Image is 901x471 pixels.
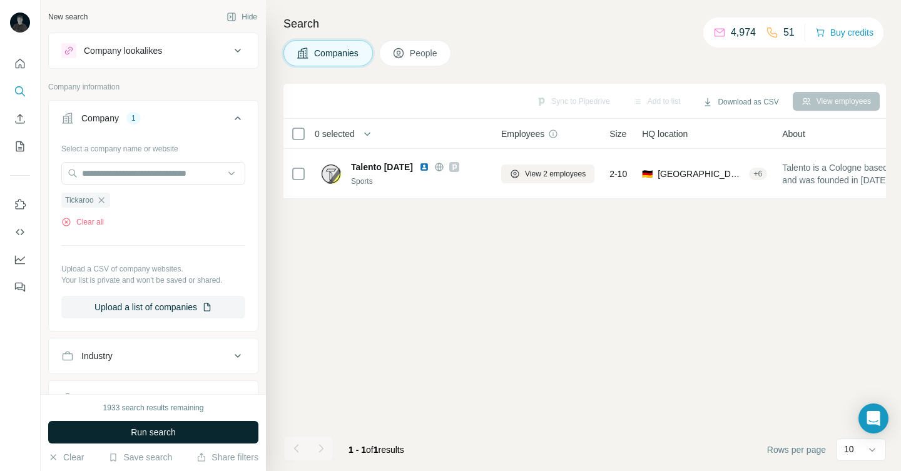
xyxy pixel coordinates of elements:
[10,108,30,130] button: Enrich CSV
[501,128,544,140] span: Employees
[609,128,626,140] span: Size
[81,392,127,405] div: HQ location
[351,176,486,187] div: Sports
[501,165,594,183] button: View 2 employees
[366,445,374,455] span: of
[10,248,30,271] button: Dashboard
[103,402,204,413] div: 1933 search results remaining
[10,13,30,33] img: Avatar
[61,296,245,318] button: Upload a list of companies
[658,168,743,180] span: [GEOGRAPHIC_DATA], [GEOGRAPHIC_DATA]
[49,383,258,418] button: HQ location
[283,15,886,33] h4: Search
[108,451,172,463] button: Save search
[131,426,176,438] span: Run search
[642,168,653,180] span: 🇩🇪
[49,36,258,66] button: Company lookalikes
[767,443,826,456] span: Rows per page
[315,128,355,140] span: 0 selected
[61,275,245,286] p: Your list is private and won't be saved or shared.
[126,113,141,124] div: 1
[321,164,341,184] img: Logo of Talento Today
[349,445,366,455] span: 1 - 1
[815,24,873,41] button: Buy credits
[10,80,30,103] button: Search
[61,138,245,154] div: Select a company name or website
[374,445,379,455] span: 1
[844,443,854,455] p: 10
[196,451,258,463] button: Share filters
[314,47,360,59] span: Companies
[81,112,119,124] div: Company
[218,8,266,26] button: Hide
[49,103,258,138] button: Company1
[10,276,30,298] button: Feedback
[10,193,30,216] button: Use Surfe on LinkedIn
[48,11,88,23] div: New search
[48,451,84,463] button: Clear
[61,263,245,275] p: Upload a CSV of company websites.
[49,341,258,371] button: Industry
[694,93,787,111] button: Download as CSV
[10,221,30,243] button: Use Surfe API
[351,161,413,173] span: Talento [DATE]
[48,421,258,443] button: Run search
[783,25,795,40] p: 51
[349,445,404,455] span: results
[419,162,429,172] img: LinkedIn logo
[858,403,888,433] div: Open Intercom Messenger
[10,135,30,158] button: My lists
[525,168,586,180] span: View 2 employees
[609,168,627,180] span: 2-10
[48,81,258,93] p: Company information
[782,128,805,140] span: About
[749,168,768,180] div: + 6
[642,128,688,140] span: HQ location
[61,216,104,228] button: Clear all
[81,350,113,362] div: Industry
[65,195,94,206] span: Tickaroo
[731,25,756,40] p: 4,974
[84,44,162,57] div: Company lookalikes
[10,53,30,75] button: Quick start
[410,47,439,59] span: People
